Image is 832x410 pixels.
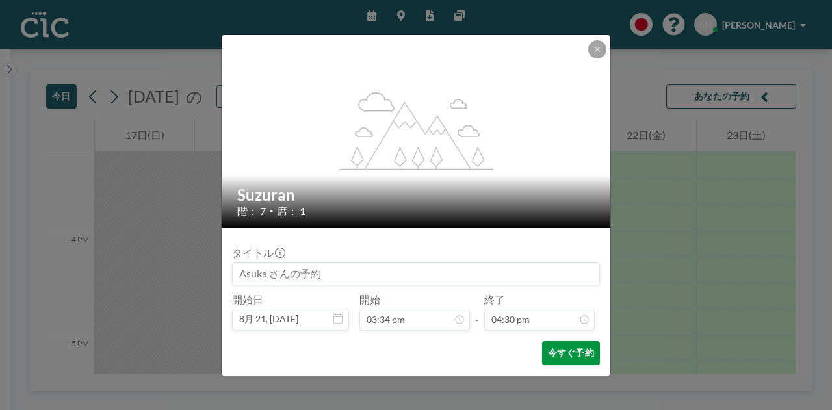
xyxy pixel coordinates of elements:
input: Asuka さんの予約 [233,263,599,285]
h2: Suzuran [237,185,596,205]
span: 席： 1 [277,205,305,218]
button: 今すぐ予約 [542,341,600,365]
label: 開始 [359,293,380,306]
span: • [269,206,274,216]
label: タイトル [232,246,284,259]
g: flex-grow: 1.2; [340,91,493,169]
span: 階： 7 [237,205,266,218]
label: 開始日 [232,293,263,306]
label: 終了 [484,293,505,306]
span: - [475,298,479,326]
